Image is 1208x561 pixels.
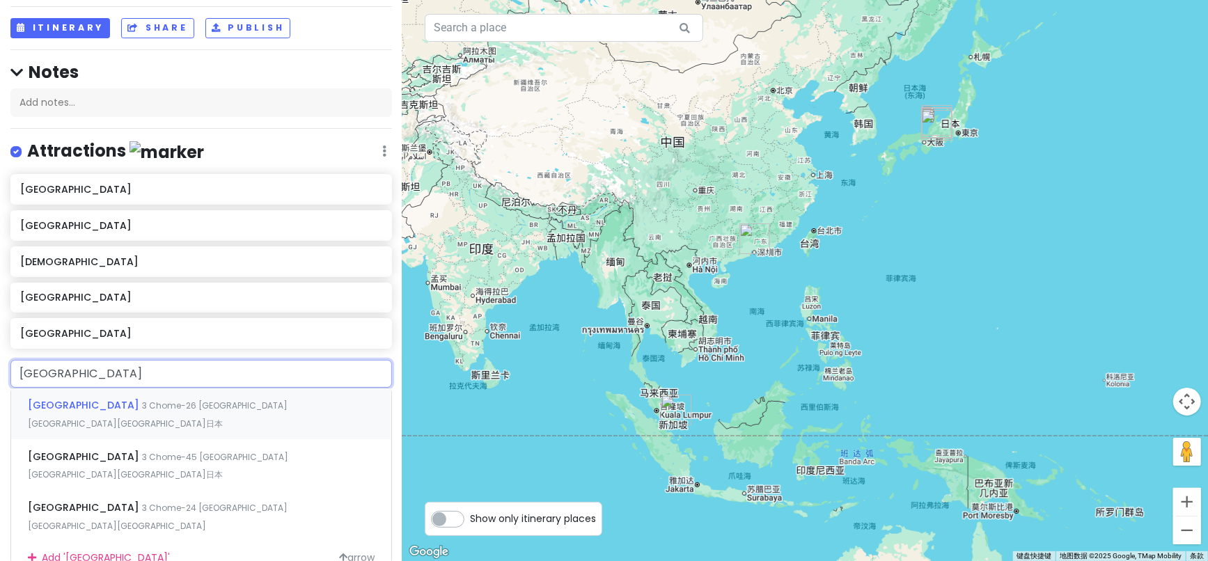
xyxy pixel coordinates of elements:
[20,291,382,303] h6: [GEOGRAPHIC_DATA]
[1017,551,1051,561] button: 键盘快捷键
[406,543,452,561] img: Google
[28,500,142,514] span: [GEOGRAPHIC_DATA]
[10,61,392,83] h4: Notes
[1173,388,1201,416] button: 地图镜头控件
[10,18,110,38] button: Itinerary
[916,102,958,144] div: Miyakishimen
[28,398,142,412] span: [GEOGRAPHIC_DATA]
[470,511,596,526] span: Show only itinerary places
[406,543,452,561] a: 在 Google 地图中打开此区域（会打开一个新窗口）
[1173,438,1201,466] button: 将街景小人拖到地图上以打开街景
[916,100,958,141] div: 犬山市
[28,502,288,532] span: 3 Chome-24 [GEOGRAPHIC_DATA][GEOGRAPHIC_DATA][GEOGRAPHIC_DATA]
[10,360,392,388] input: + Add place or address
[20,183,382,196] h6: [GEOGRAPHIC_DATA]
[734,218,776,260] div: 香港国际机场一号客运大楼
[916,102,957,143] div: Misokatsu Yabaton
[20,327,382,340] h6: [GEOGRAPHIC_DATA]
[1190,552,1204,560] a: 条款
[20,219,382,232] h6: [GEOGRAPHIC_DATA]
[20,255,382,268] h6: [DEMOGRAPHIC_DATA]
[916,104,957,146] div: 中部国际机场
[28,451,288,481] span: 3 Chome-45 [GEOGRAPHIC_DATA][GEOGRAPHIC_DATA][GEOGRAPHIC_DATA]日本
[1173,488,1201,516] button: 放大
[1060,552,1182,560] span: 地图数据 ©2025 Google, TMap Mobility
[10,88,392,118] div: Add notes...
[27,140,204,163] h4: Attractions
[28,400,288,429] span: 3 Chome-26 [GEOGRAPHIC_DATA][GEOGRAPHIC_DATA][GEOGRAPHIC_DATA]日本
[1173,516,1201,544] button: 缩小
[655,389,697,431] div: Terminal 4
[205,18,291,38] button: Publish
[121,18,194,38] button: Share
[28,450,142,464] span: [GEOGRAPHIC_DATA]
[916,102,958,143] div: 名古屋城
[425,14,703,42] input: Search a place
[130,141,204,163] img: marker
